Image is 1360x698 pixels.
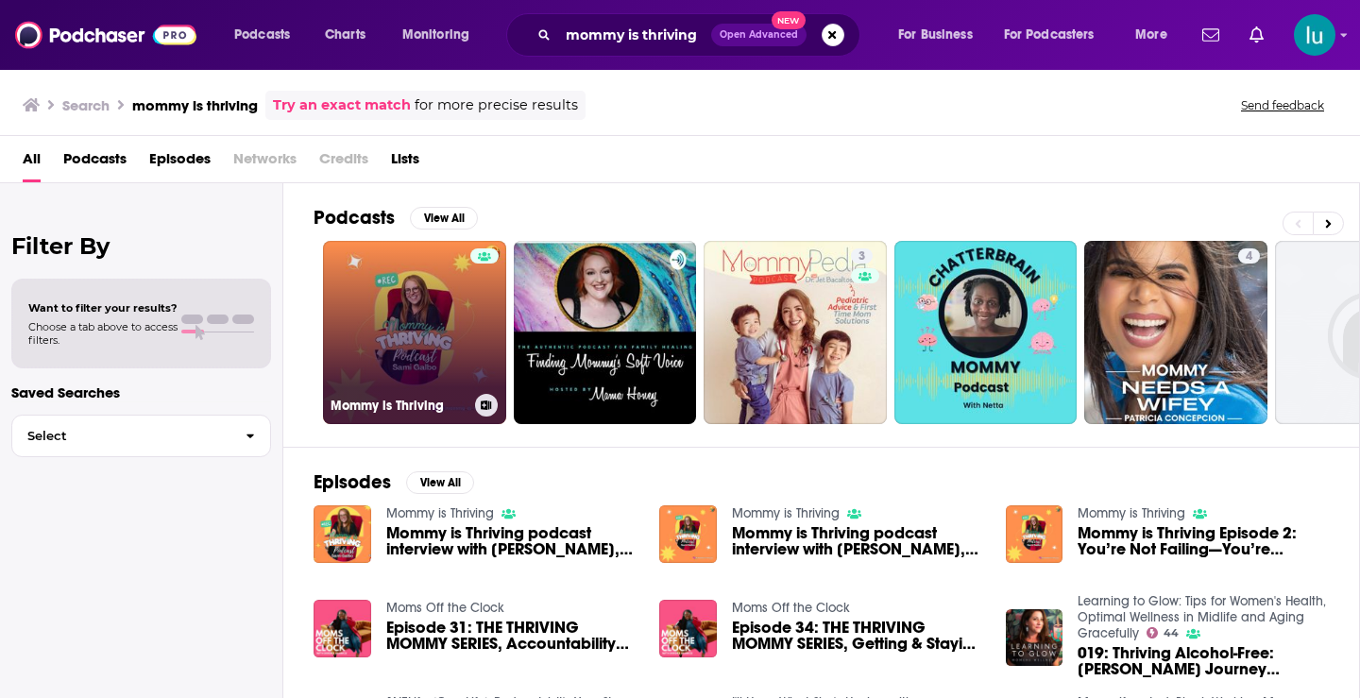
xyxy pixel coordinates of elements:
span: More [1135,22,1167,48]
a: 4 [1084,241,1267,424]
h2: Podcasts [314,206,395,230]
span: for more precise results [415,94,578,116]
a: Mommy is Thriving [386,505,494,521]
input: Search podcasts, credits, & more... [558,20,711,50]
a: Moms Off the Clock [732,600,850,616]
button: View All [406,471,474,494]
img: Episode 34: THE THRIVING MOMMY SERIES, Getting & Staying Organized as a Mother [659,600,717,657]
button: View All [410,207,478,230]
span: Logged in as lusodano [1294,14,1335,56]
a: PodcastsView All [314,206,478,230]
a: Lists [391,144,419,182]
span: For Podcasters [1004,22,1095,48]
span: 44 [1164,629,1179,638]
img: Podchaser - Follow, Share and Rate Podcasts [15,17,196,53]
a: Show notifications dropdown [1242,19,1271,51]
a: Mommy is Thriving Episode 2: You’re Not Failing—You’re Overloaded: Courtney Cecil and Sami Galbo ... [1078,525,1329,557]
span: Mommy is Thriving Episode 2: You’re Not Failing—You’re Overloaded: [PERSON_NAME] and [PERSON_NAME... [1078,525,1329,557]
img: Mommy is Thriving podcast interview with Siraya Gloudemans, Stay at Home Zookeeper [314,505,371,563]
a: Episode 31: THE THRIVING MOMMY SERIES, Accountability Partner: Build a Team! [386,620,637,652]
a: Mommy is Thriving podcast interview with Siraya Gloudemans, Stay at Home Zookeeper [386,525,637,557]
a: Learning to Glow: Tips for Women's Health, Optimal Wellness in Midlife and Aging Gracefully [1078,593,1326,641]
span: Mommy is Thriving podcast interview with [PERSON_NAME], Stay at Home Zookeeper [732,525,983,557]
span: Credits [319,144,368,182]
a: All [23,144,41,182]
button: Send feedback [1235,97,1330,113]
a: Mommy is Thriving [732,505,840,521]
h2: Filter By [11,232,271,260]
img: Mommy is Thriving Episode 2: You’re Not Failing—You’re Overloaded: Courtney Cecil and Sami Galbo ... [1006,505,1063,563]
div: Search podcasts, credits, & more... [524,13,878,57]
button: Show profile menu [1294,14,1335,56]
h3: Mommy is Thriving [331,398,467,414]
a: Mommy is Thriving [1078,505,1185,521]
span: Open Advanced [720,30,798,40]
span: 3 [858,247,865,266]
a: Podcasts [63,144,127,182]
button: open menu [885,20,996,50]
a: 019: Thriving Alcohol-Free: Deb Podlogar's Journey Through Mommy Wine Culture and Gray Area Drinking [1078,645,1329,677]
span: For Business [898,22,973,48]
button: Open AdvancedNew [711,24,807,46]
img: 019: Thriving Alcohol-Free: Deb Podlogar's Journey Through Mommy Wine Culture and Gray Area Drinking [1006,609,1063,667]
a: EpisodesView All [314,470,474,494]
span: 019: Thriving Alcohol-Free: [PERSON_NAME] Journey Through Mommy Wine Culture and Gray Area Drinking [1078,645,1329,677]
span: Want to filter your results? [28,301,178,315]
span: 4 [1246,247,1252,266]
span: New [772,11,806,29]
span: Charts [325,22,365,48]
button: open menu [1122,20,1191,50]
a: 3 [704,241,887,424]
a: Show notifications dropdown [1195,19,1227,51]
a: Mommy is Thriving podcast interview with Siraya Gloudemans, Stay at Home Zookeeper [732,525,983,557]
span: Networks [233,144,297,182]
h3: mommy is thriving [132,96,258,114]
a: Try an exact match [273,94,411,116]
img: Mommy is Thriving podcast interview with Siraya Gloudemans, Stay at Home Zookeeper [659,505,717,563]
a: Episode 34: THE THRIVING MOMMY SERIES, Getting & Staying Organized as a Mother [732,620,983,652]
a: Moms Off the Clock [386,600,504,616]
a: Episodes [149,144,211,182]
span: Mommy is Thriving podcast interview with [PERSON_NAME], Stay at Home Zookeeper [386,525,637,557]
h3: Search [62,96,110,114]
a: Mommy is Thriving [323,241,506,424]
img: Episode 31: THE THRIVING MOMMY SERIES, Accountability Partner: Build a Team! [314,600,371,657]
span: Podcasts [234,22,290,48]
button: open menu [389,20,494,50]
a: 44 [1147,627,1179,638]
img: User Profile [1294,14,1335,56]
span: Choose a tab above to access filters. [28,320,178,347]
button: open menu [221,20,314,50]
a: 4 [1238,248,1260,264]
span: Select [12,430,230,442]
a: Charts [313,20,377,50]
p: Saved Searches [11,383,271,401]
button: open menu [992,20,1122,50]
button: Select [11,415,271,457]
h2: Episodes [314,470,391,494]
span: Monitoring [402,22,469,48]
a: 3 [851,248,873,264]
